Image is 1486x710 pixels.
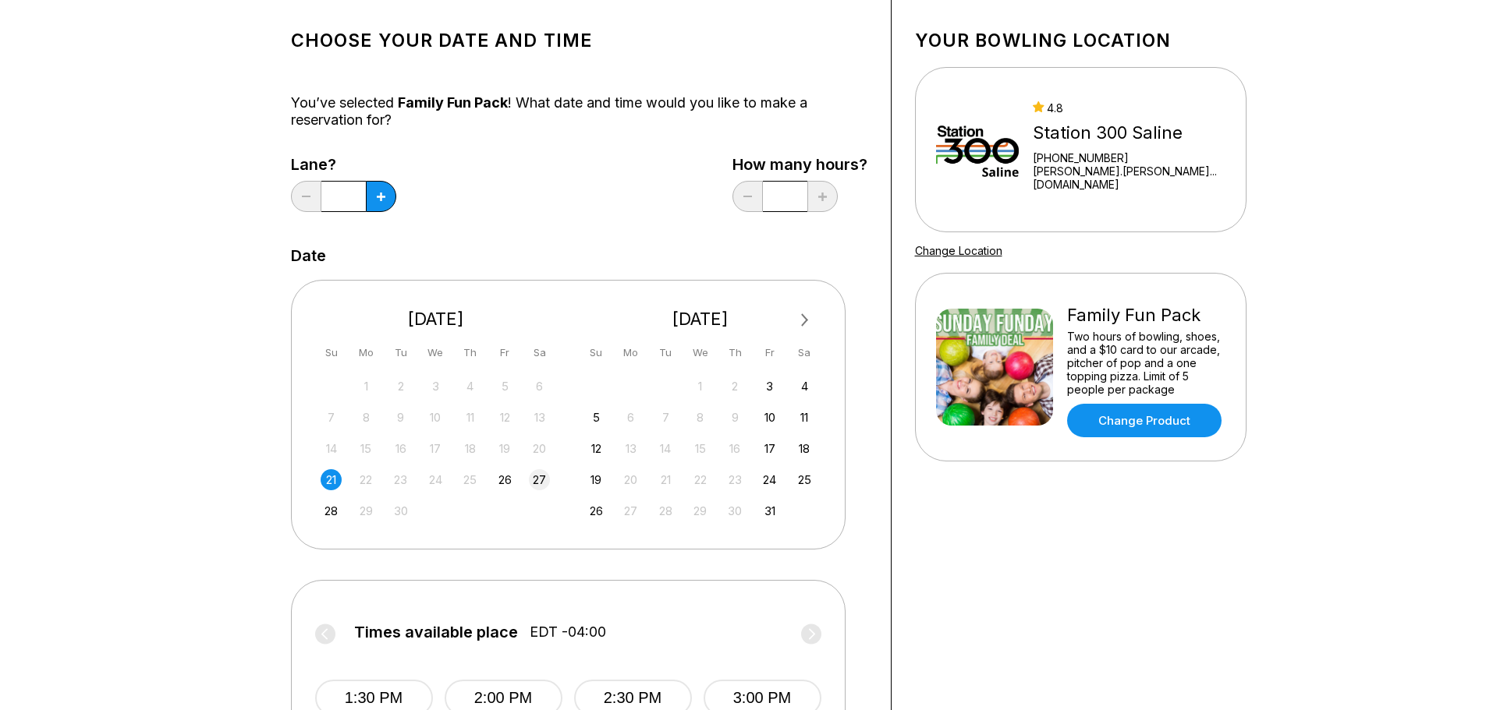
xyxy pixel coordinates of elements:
[794,407,815,428] div: Choose Saturday, October 11th, 2025
[291,156,396,173] label: Lane?
[356,469,377,490] div: Not available Monday, September 22nd, 2025
[529,342,550,363] div: Sa
[425,376,446,397] div: Not available Wednesday, September 3rd, 2025
[725,500,746,521] div: Not available Thursday, October 30th, 2025
[690,469,711,490] div: Not available Wednesday, October 22nd, 2025
[390,469,411,490] div: Not available Tuesday, September 23rd, 2025
[425,342,446,363] div: We
[794,376,815,397] div: Choose Saturday, October 4th, 2025
[620,438,641,459] div: Not available Monday, October 13th, 2025
[390,438,411,459] div: Not available Tuesday, September 16th, 2025
[620,469,641,490] div: Not available Monday, October 20th, 2025
[321,407,342,428] div: Not available Sunday, September 7th, 2025
[759,500,780,521] div: Choose Friday, October 31st, 2025
[321,438,342,459] div: Not available Sunday, September 14th, 2025
[530,623,606,641] span: EDT -04:00
[291,247,326,264] label: Date
[529,438,550,459] div: Not available Saturday, September 20th, 2025
[459,469,481,490] div: Not available Thursday, September 25th, 2025
[356,342,377,363] div: Mo
[356,376,377,397] div: Not available Monday, September 1st, 2025
[586,407,607,428] div: Choose Sunday, October 5th, 2025
[583,374,817,521] div: month 2025-10
[732,156,867,173] label: How many hours?
[794,469,815,490] div: Choose Saturday, October 25th, 2025
[495,407,516,428] div: Not available Friday, September 12th, 2025
[725,407,746,428] div: Not available Thursday, October 9th, 2025
[1067,305,1225,326] div: Family Fun Pack
[759,438,780,459] div: Choose Friday, October 17th, 2025
[356,500,377,521] div: Not available Monday, September 29th, 2025
[390,500,411,521] div: Not available Tuesday, September 30th, 2025
[655,342,676,363] div: Tu
[529,407,550,428] div: Not available Saturday, September 13th, 2025
[794,438,815,459] div: Choose Saturday, October 18th, 2025
[356,438,377,459] div: Not available Monday, September 15th, 2025
[759,469,780,490] div: Choose Friday, October 24th, 2025
[655,407,676,428] div: Not available Tuesday, October 7th, 2025
[321,500,342,521] div: Choose Sunday, September 28th, 2025
[655,469,676,490] div: Not available Tuesday, October 21st, 2025
[495,376,516,397] div: Not available Friday, September 5th, 2025
[725,342,746,363] div: Th
[936,91,1020,208] img: Station 300 Saline
[586,469,607,490] div: Choose Sunday, October 19th, 2025
[425,469,446,490] div: Not available Wednesday, September 24th, 2025
[620,500,641,521] div: Not available Monday, October 27th, 2025
[315,309,557,330] div: [DATE]
[459,342,481,363] div: Th
[690,342,711,363] div: We
[354,623,518,641] span: Times available place
[495,342,516,363] div: Fr
[529,469,550,490] div: Choose Saturday, September 27th, 2025
[356,407,377,428] div: Not available Monday, September 8th, 2025
[1067,404,1222,437] a: Change Product
[793,308,817,333] button: Next Month
[1033,122,1225,143] div: Station 300 Saline
[459,438,481,459] div: Not available Thursday, September 18th, 2025
[586,438,607,459] div: Choose Sunday, October 12th, 2025
[690,407,711,428] div: Not available Wednesday, October 8th, 2025
[425,438,446,459] div: Not available Wednesday, September 17th, 2025
[620,407,641,428] div: Not available Monday, October 6th, 2025
[690,438,711,459] div: Not available Wednesday, October 15th, 2025
[291,94,867,129] div: You’ve selected ! What date and time would you like to make a reservation for?
[529,376,550,397] div: Not available Saturday, September 6th, 2025
[321,342,342,363] div: Su
[690,376,711,397] div: Not available Wednesday, October 1st, 2025
[759,342,780,363] div: Fr
[725,469,746,490] div: Not available Thursday, October 23rd, 2025
[620,342,641,363] div: Mo
[321,469,342,490] div: Choose Sunday, September 21st, 2025
[319,374,553,521] div: month 2025-09
[1033,101,1225,115] div: 4.8
[915,244,1002,257] a: Change Location
[495,469,516,490] div: Choose Friday, September 26th, 2025
[586,342,607,363] div: Su
[425,407,446,428] div: Not available Wednesday, September 10th, 2025
[580,309,821,330] div: [DATE]
[398,94,508,111] span: Family Fun Pack
[794,342,815,363] div: Sa
[936,309,1053,426] img: Family Fun Pack
[291,30,867,51] h1: Choose your Date and time
[655,438,676,459] div: Not available Tuesday, October 14th, 2025
[390,376,411,397] div: Not available Tuesday, September 2nd, 2025
[759,376,780,397] div: Choose Friday, October 3rd, 2025
[390,342,411,363] div: Tu
[459,407,481,428] div: Not available Thursday, September 11th, 2025
[1033,164,1225,191] a: [PERSON_NAME].[PERSON_NAME]...[DOMAIN_NAME]
[390,407,411,428] div: Not available Tuesday, September 9th, 2025
[725,438,746,459] div: Not available Thursday, October 16th, 2025
[655,500,676,521] div: Not available Tuesday, October 28th, 2025
[459,376,481,397] div: Not available Thursday, September 4th, 2025
[725,376,746,397] div: Not available Thursday, October 2nd, 2025
[759,407,780,428] div: Choose Friday, October 10th, 2025
[690,500,711,521] div: Not available Wednesday, October 29th, 2025
[586,500,607,521] div: Choose Sunday, October 26th, 2025
[1033,151,1225,164] div: [PHONE_NUMBER]
[915,30,1247,51] h1: Your bowling location
[495,438,516,459] div: Not available Friday, September 19th, 2025
[1067,330,1225,396] div: Two hours of bowling, shoes, and a $10 card to our arcade, pitcher of pop and a one topping pizza...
